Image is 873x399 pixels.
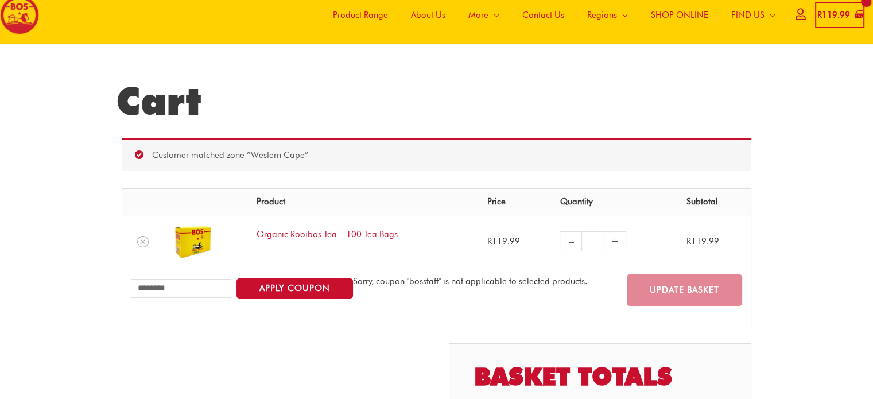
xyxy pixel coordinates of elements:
[551,189,678,215] th: Quantity
[173,222,213,262] img: Organic Rooibos Tea - 100 Tea Bags
[248,189,479,215] th: Product
[581,231,604,251] input: Product quantity
[678,189,751,215] th: Subtotal
[817,10,850,20] bdi: 119.99
[686,236,719,246] bdi: 119.99
[137,236,149,247] a: Remove Organic Rooibos Tea - 100 Tea Bags from cart
[560,231,581,251] a: –
[487,236,492,246] span: R
[815,2,864,28] a: View Shopping Cart, 1 items
[604,231,626,251] a: +
[686,236,691,246] span: R
[627,274,742,306] button: Update basket
[353,274,587,289] p: Sorry, coupon "bosstaff" is not applicable to selected products.
[817,10,822,20] span: R
[487,236,520,246] bdi: 119.99
[479,189,552,215] th: Price
[116,78,757,124] h1: Cart
[236,278,353,299] button: Apply coupon
[257,229,398,239] a: Organic Rooibos Tea – 100 Tea Bags
[122,138,751,171] div: Customer matched zone “Western Cape”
